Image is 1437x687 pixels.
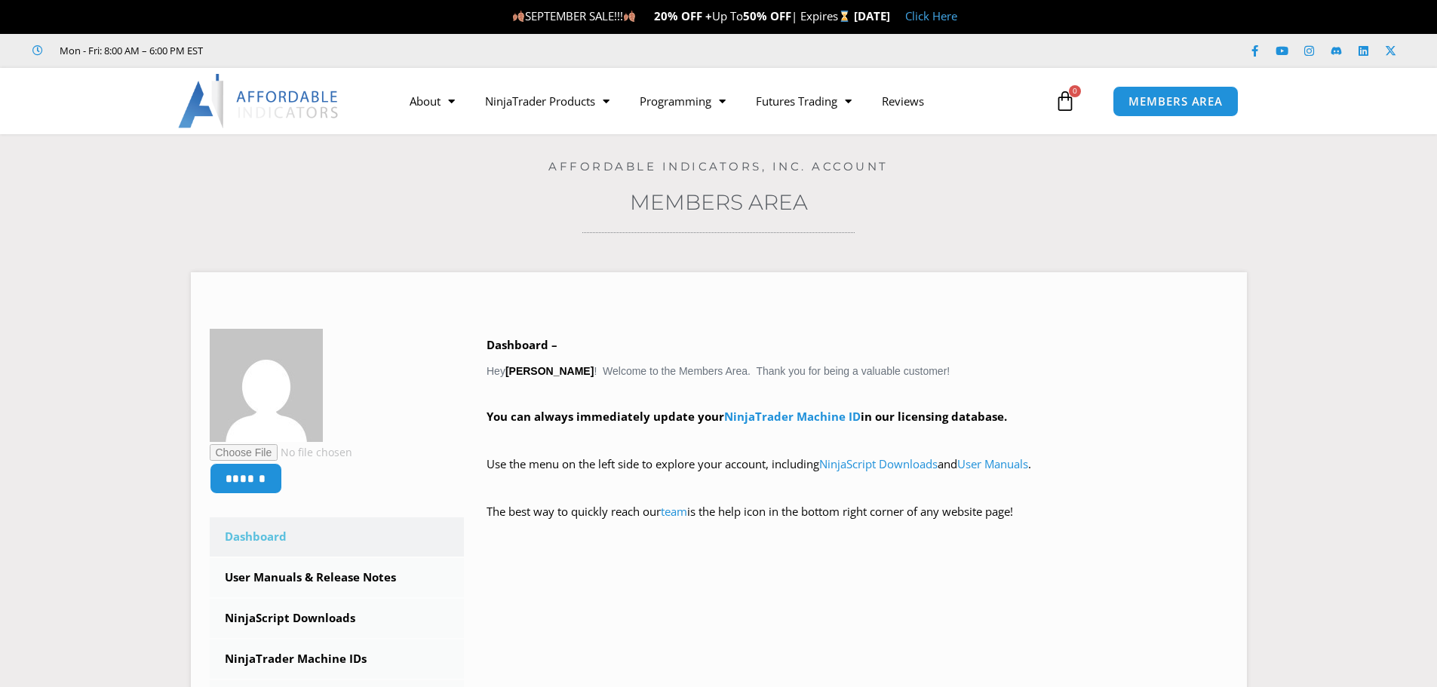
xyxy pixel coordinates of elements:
a: Dashboard [210,517,465,557]
a: team [661,504,687,519]
strong: 20% OFF + [654,8,712,23]
a: About [395,84,470,118]
p: The best way to quickly reach our is the help icon in the bottom right corner of any website page! [487,501,1228,544]
img: 🍂 [624,11,635,22]
a: NinjaScript Downloads [210,599,465,638]
img: ⌛ [839,11,850,22]
img: LogoAI | Affordable Indicators – NinjaTrader [178,74,340,128]
strong: [PERSON_NAME] [505,365,594,377]
strong: You can always immediately update your in our licensing database. [487,409,1007,424]
a: MEMBERS AREA [1113,86,1239,117]
a: Affordable Indicators, Inc. Account [548,159,889,173]
span: SEPTEMBER SALE!!! Up To | Expires [512,8,854,23]
div: Hey ! Welcome to the Members Area. Thank you for being a valuable customer! [487,335,1228,544]
a: NinjaTrader Machine IDs [210,639,465,679]
a: Futures Trading [741,84,867,118]
a: Reviews [867,84,939,118]
strong: 50% OFF [743,8,791,23]
a: Programming [625,84,741,118]
p: Use the menu on the left side to explore your account, including and . [487,454,1228,496]
a: 0 [1032,79,1098,123]
b: Dashboard – [487,337,557,352]
nav: Menu [395,84,1051,118]
img: 🍂 [513,11,524,22]
a: Click Here [905,8,957,23]
a: NinjaTrader Machine ID [724,409,861,424]
a: NinjaScript Downloads [819,456,938,471]
a: User Manuals [957,456,1028,471]
a: Members Area [630,189,808,215]
strong: [DATE] [854,8,890,23]
span: MEMBERS AREA [1128,96,1223,107]
iframe: Customer reviews powered by Trustpilot [224,43,450,58]
a: NinjaTrader Products [470,84,625,118]
span: 0 [1069,85,1081,97]
span: Mon - Fri: 8:00 AM – 6:00 PM EST [56,41,203,60]
img: 80761acee94953491d527e5d6dab76a5027468cfda8b3b191b9be1d7111aee52 [210,329,323,442]
a: User Manuals & Release Notes [210,558,465,597]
